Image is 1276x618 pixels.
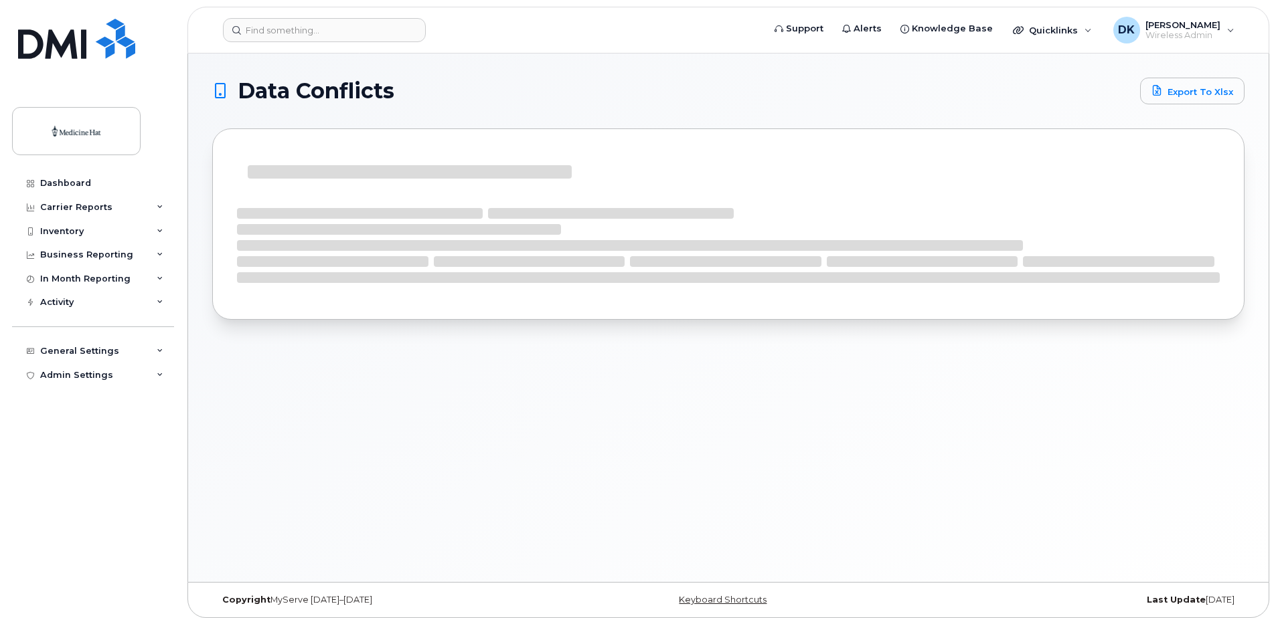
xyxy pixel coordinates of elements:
[1140,78,1245,104] a: Export to Xlsx
[679,595,767,605] a: Keyboard Shortcuts
[1147,595,1206,605] strong: Last Update
[212,595,556,605] div: MyServe [DATE]–[DATE]
[238,81,394,101] span: Data Conflicts
[900,595,1245,605] div: [DATE]
[222,595,270,605] strong: Copyright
